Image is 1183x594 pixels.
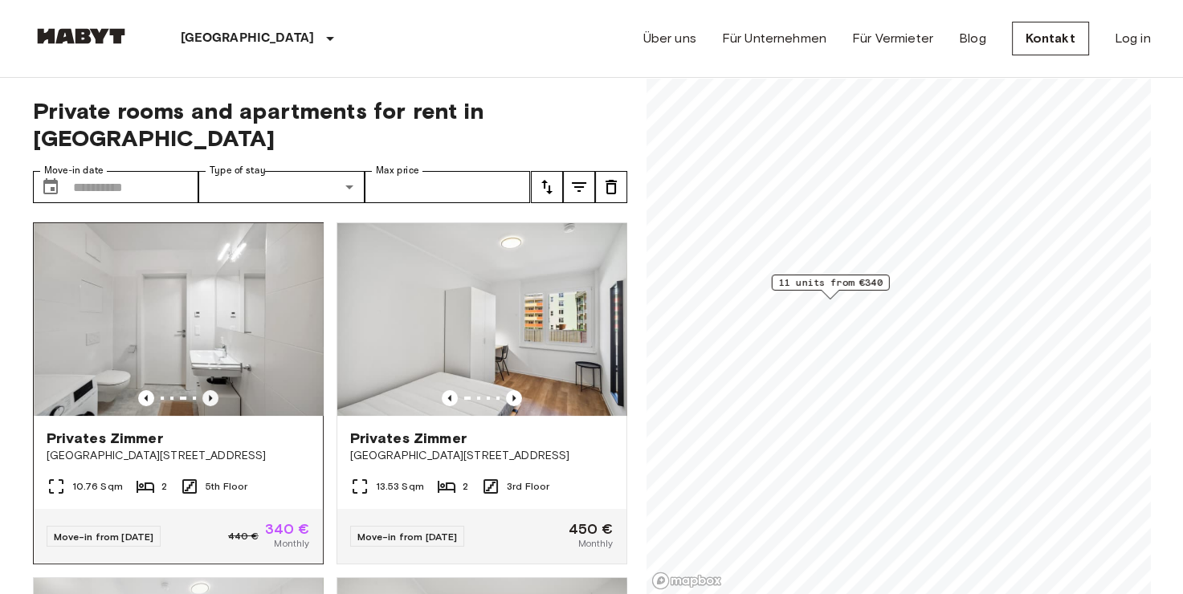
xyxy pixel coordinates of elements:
[33,222,324,564] a: Previous imagePrevious imagePrivates Zimmer[GEOGRAPHIC_DATA][STREET_ADDRESS]10.76 Sqm25th FloorMo...
[54,531,154,543] span: Move-in from [DATE]
[228,529,259,543] span: 440 €
[771,275,889,299] div: Map marker
[33,97,627,152] span: Private rooms and apartments for rent in [GEOGRAPHIC_DATA]
[274,536,309,551] span: Monthly
[959,29,986,48] a: Blog
[463,479,468,494] span: 2
[350,448,614,464] span: [GEOGRAPHIC_DATA][STREET_ADDRESS]
[852,29,933,48] a: Für Vermieter
[357,531,458,543] span: Move-in from [DATE]
[442,390,458,406] button: Previous image
[33,28,129,44] img: Habyt
[506,390,522,406] button: Previous image
[778,275,882,290] span: 11 units from €340
[722,29,826,48] a: Für Unternehmen
[34,223,323,416] img: Marketing picture of unit AT-21-001-089-02
[376,164,419,177] label: Max price
[376,479,424,494] span: 13.53 Sqm
[337,223,626,416] img: Marketing picture of unit AT-21-001-065-01
[643,29,696,48] a: Über uns
[507,479,549,494] span: 3rd Floor
[210,164,266,177] label: Type of stay
[577,536,613,551] span: Monthly
[563,171,595,203] button: tune
[651,572,722,590] a: Mapbox logo
[202,390,218,406] button: Previous image
[265,522,310,536] span: 340 €
[337,222,627,564] a: Marketing picture of unit AT-21-001-065-01Previous imagePrevious imagePrivates Zimmer[GEOGRAPHIC_...
[47,429,163,448] span: Privates Zimmer
[161,479,167,494] span: 2
[181,29,315,48] p: [GEOGRAPHIC_DATA]
[44,164,104,177] label: Move-in date
[1012,22,1089,55] a: Kontakt
[595,171,627,203] button: tune
[1115,29,1151,48] a: Log in
[72,479,123,494] span: 10.76 Sqm
[206,479,247,494] span: 5th Floor
[138,390,154,406] button: Previous image
[531,171,563,203] button: tune
[47,448,310,464] span: [GEOGRAPHIC_DATA][STREET_ADDRESS]
[35,171,67,203] button: Choose date
[569,522,614,536] span: 450 €
[350,429,467,448] span: Privates Zimmer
